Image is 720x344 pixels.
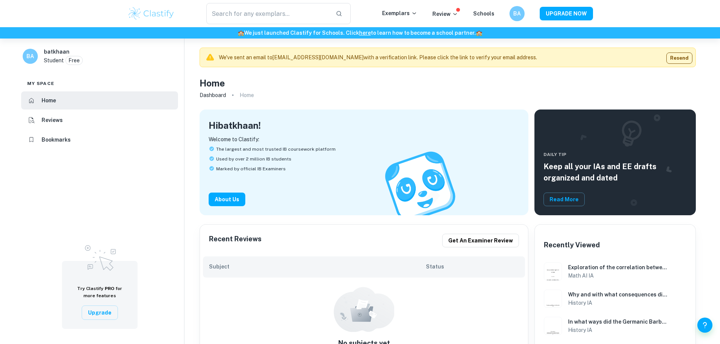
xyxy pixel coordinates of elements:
h6: Why and with what consequences did [PERSON_NAME] initiate the Great Proletarian Cultural Revolution? [568,290,670,299]
h6: In what ways did the Germanic Barbaric Invasions lead to the weakening and collapse of the Wester... [568,318,670,326]
button: Resend [666,52,692,64]
span: Marked by official IB Examiners [216,165,286,172]
h6: Status [426,262,519,271]
button: BA [509,6,525,21]
h6: Try Clastify for more features [71,285,129,299]
a: Math AI IA example thumbnail: Exploration of the correlation between GExploration of the correlat... [541,259,689,284]
a: Dashboard [200,90,226,100]
p: Student [44,56,64,65]
span: Used by over 2 million IB students [216,156,291,162]
button: About Us [209,193,245,206]
a: Reviews [21,111,178,129]
input: Search for any exemplars... [206,3,330,24]
img: History IA example thumbnail: Why and with what consequences did Mao Z [544,290,562,308]
a: Schools [473,11,494,17]
h4: Home [200,76,225,90]
h6: We just launched Clastify for Schools. Click to learn how to become a school partner. [2,29,718,37]
h6: Reviews [42,116,63,124]
a: History IA example thumbnail: In what ways did the Germanic Barbaric IIn what ways did the German... [541,314,689,338]
button: UPGRADE NOW [540,7,593,20]
img: Clastify logo [127,6,175,21]
img: Upgrade to Pro [81,241,119,273]
img: History IA example thumbnail: In what ways did the Germanic Barbaric I [544,317,562,335]
p: Exemplars [382,9,417,17]
span: Daily Tip [543,151,687,158]
h6: Bookmarks [42,136,71,144]
button: Get an examiner review [442,234,519,247]
span: The largest and most trusted IB coursework platform [216,146,336,153]
h6: Subject [209,262,426,271]
h6: History IA [568,326,670,334]
h6: BA [26,52,35,60]
h6: Exploration of the correlation between GDP per capita and the percentage of women in parliaments. [568,263,670,271]
p: Home [240,91,254,99]
h6: History IA [568,299,670,307]
span: 🏫 [476,30,482,36]
h6: batkhaan [44,48,70,56]
h4: Hi batkhaan ! [209,119,261,132]
h5: Keep all your IAs and EE drafts organized and dated [543,161,687,184]
h6: Recently Viewed [544,240,600,250]
h6: Home [42,96,56,105]
p: Review [432,10,458,18]
h6: Recent Reviews [209,234,262,247]
span: PRO [105,286,115,291]
p: We've sent an email to [EMAIL_ADDRESS][DOMAIN_NAME] with a verification link. Please click the li... [219,53,537,62]
span: 🏫 [238,30,244,36]
a: Bookmarks [21,131,178,149]
button: Read More [543,193,585,206]
span: My space [27,80,54,87]
img: Math AI IA example thumbnail: Exploration of the correlation between G [544,262,562,281]
p: Free [68,56,80,65]
a: Home [21,91,178,110]
a: here [359,30,371,36]
button: Upgrade [82,305,118,320]
h6: BA [513,9,521,18]
a: History IA example thumbnail: Why and with what consequences did Mao ZWhy and with what consequen... [541,287,689,311]
h6: Math AI IA [568,271,670,280]
p: Welcome to Clastify: [209,135,519,143]
button: Help and Feedback [697,318,712,333]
